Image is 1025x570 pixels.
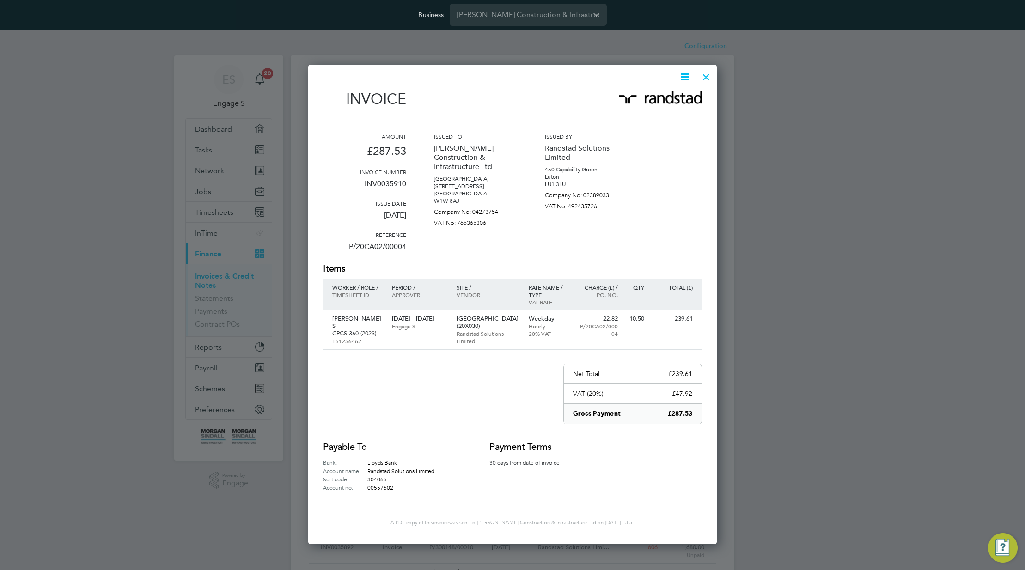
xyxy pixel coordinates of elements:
[323,483,367,491] label: Account no:
[392,315,447,322] p: [DATE] - [DATE]
[545,140,628,166] p: Randstad Solutions Limited
[323,467,367,475] label: Account name:
[545,133,628,140] h3: Issued by
[367,459,397,466] span: Lloyds Bank
[434,216,517,227] p: VAT No: 765365306
[619,91,702,104] img: randstad-logo-remittance.png
[367,475,387,483] span: 304065
[323,207,406,231] p: [DATE]
[367,484,393,491] span: 00557602
[323,519,702,526] p: A PDF copy of this was sent to [PERSON_NAME] Construction & Infrastructure Ltd on [DATE] 13:51
[434,133,517,140] h3: Issued to
[457,330,519,345] p: Randstad Solutions Limited
[529,330,569,337] p: 20% VAT
[529,315,569,322] p: Weekday
[323,475,367,483] label: Sort code:
[434,205,517,216] p: Company No: 04273754
[323,140,406,168] p: £287.53
[323,90,406,108] h1: Invoice
[988,533,1018,563] button: Engage Resource Center
[489,458,573,467] p: 30 days from date of invoice
[545,166,628,173] p: 450 Capability Green
[367,467,434,474] span: Randstad Solutions Limited
[392,284,447,291] p: Period /
[457,284,519,291] p: Site /
[529,322,569,330] p: Hourly
[578,322,618,337] p: P/20CA02/00004
[323,168,406,176] h3: Invoice number
[323,231,406,238] h3: Reference
[668,409,692,418] p: £287.53
[529,284,569,298] p: Rate name / type
[653,284,693,291] p: Total (£)
[332,330,383,337] p: CPCS 360 (2023)
[434,182,517,190] p: [STREET_ADDRESS]
[323,441,462,454] h2: Payable to
[323,238,406,262] p: P/20CA02/00004
[323,262,702,275] h2: Items
[545,181,628,188] p: LU1 3LU
[627,315,644,322] p: 10.50
[578,291,618,298] p: Po. No.
[668,370,692,378] p: £239.61
[332,337,383,345] p: TS1256462
[457,291,519,298] p: Vendor
[418,11,444,19] label: Business
[323,200,406,207] h3: Issue date
[392,322,447,330] p: Engage S
[323,458,367,467] label: Bank:
[332,315,383,330] p: [PERSON_NAME] S
[323,133,406,140] h3: Amount
[332,284,383,291] p: Worker / Role /
[545,188,628,199] p: Company No: 02389033
[434,140,517,175] p: [PERSON_NAME] Construction & Infrastructure Ltd
[434,190,517,197] p: [GEOGRAPHIC_DATA]
[323,176,406,200] p: INV0035910
[434,197,517,205] p: W1W 8AJ
[545,173,628,181] p: Luton
[392,291,447,298] p: Approver
[578,315,618,322] p: 22.82
[573,409,621,418] p: Gross Payment
[653,315,693,322] p: 239.61
[627,284,644,291] p: QTY
[578,284,618,291] p: Charge (£) /
[672,389,692,398] p: £47.92
[434,175,517,182] p: [GEOGRAPHIC_DATA]
[332,291,383,298] p: Timesheet ID
[573,389,604,398] p: VAT (20%)
[545,199,628,210] p: VAT No: 492435726
[433,519,449,526] span: invoice
[489,441,573,454] h2: Payment terms
[529,298,569,306] p: VAT rate
[457,315,519,330] p: [GEOGRAPHIC_DATA] (20X030)
[573,370,599,378] p: Net Total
